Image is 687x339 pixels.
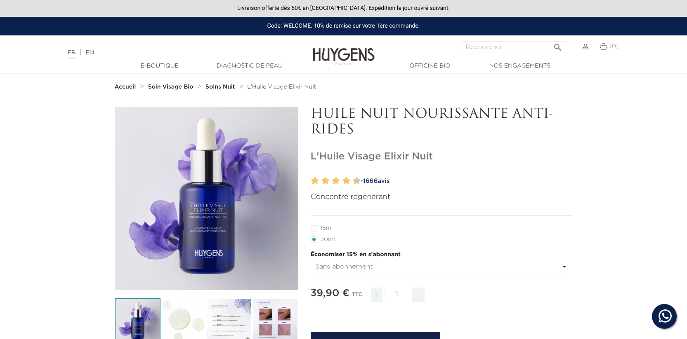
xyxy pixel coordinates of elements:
span: + [412,288,425,302]
span: 39,90 € [311,288,349,298]
label: 3 [320,175,323,187]
label: 1 [309,175,312,187]
label: 30ml [311,236,345,243]
a: Diagnostic de peau [208,62,291,70]
a: -1666avis [358,175,573,187]
span: (0) [609,44,619,49]
input: Quantité [385,287,409,301]
i:  [553,40,563,50]
strong: Soins Nuit [205,84,235,90]
input: Rechercher [461,42,566,52]
span: - [371,288,382,302]
label: 4 [323,175,329,187]
a: Soin Visage Bio [148,84,196,90]
a: Soins Nuit [205,84,237,90]
span: 1666 [363,178,378,184]
a: L'Huile Visage Elixir Nuit [247,84,316,90]
a: FR [68,50,76,58]
a: Officine Bio [389,62,471,70]
button:  [550,39,565,50]
label: 10 [354,175,361,187]
img: Huygens [313,35,375,66]
a: Accueil [115,84,138,90]
p: Concentré régénérant [311,192,573,203]
p: Économiser 15% en s'abonnant [311,250,573,259]
label: 15ml [311,225,343,231]
label: 9 [351,175,354,187]
div: TTC [352,286,362,308]
div: | [64,48,280,58]
h1: L'Huile Visage Elixir Nuit [311,151,573,163]
a: Nos engagements [479,62,561,70]
strong: Accueil [115,84,136,90]
label: 5 [330,175,333,187]
label: 2 [313,175,319,187]
strong: Soin Visage Bio [148,84,194,90]
label: 8 [344,175,350,187]
label: 6 [334,175,340,187]
a: E-Boutique [118,62,201,70]
p: HUILE NUIT NOURISSANTE ANTI-RIDES [311,107,573,138]
a: EN [86,50,94,56]
label: 7 [340,175,343,187]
